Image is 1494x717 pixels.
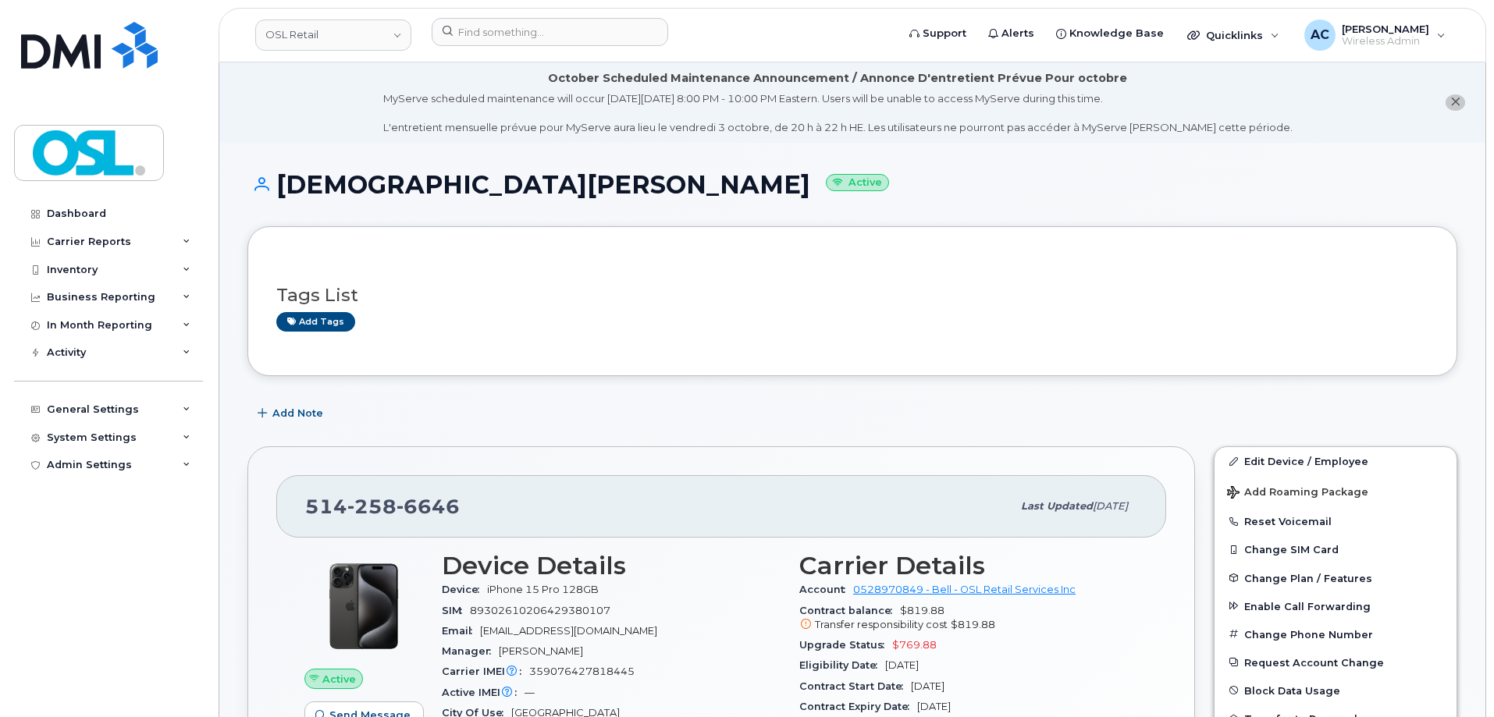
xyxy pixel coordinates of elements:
button: Change Phone Number [1215,620,1457,648]
span: 514 [305,495,460,518]
button: Add Roaming Package [1215,475,1457,507]
span: Account [799,584,853,595]
span: $769.88 [892,639,937,651]
span: [DATE] [885,659,919,671]
span: Upgrade Status [799,639,892,651]
h3: Device Details [442,552,781,580]
a: Edit Device / Employee [1215,447,1457,475]
h3: Carrier Details [799,552,1138,580]
span: Eligibility Date [799,659,885,671]
button: Change SIM Card [1215,535,1457,563]
span: 359076427818445 [529,666,635,677]
span: Manager [442,645,499,657]
small: Active [826,174,889,192]
span: Change Plan / Features [1244,572,1372,584]
a: 0528970849 - Bell - OSL Retail Services Inc [853,584,1076,595]
button: close notification [1446,94,1465,111]
div: MyServe scheduled maintenance will occur [DATE][DATE] 8:00 PM - 10:00 PM Eastern. Users will be u... [383,91,1293,135]
button: Enable Call Forwarding [1215,592,1457,620]
span: Carrier IMEI [442,666,529,677]
span: 258 [347,495,397,518]
span: Contract Expiry Date [799,701,917,712]
span: Contract balance [799,605,900,616]
span: — [525,687,535,698]
a: Add tags [276,312,355,332]
span: [DATE] [917,701,951,712]
h1: [DEMOGRAPHIC_DATA][PERSON_NAME] [247,171,1457,198]
span: Last updated [1021,500,1093,512]
span: Active IMEI [442,687,525,698]
span: [DATE] [911,680,944,692]
span: [PERSON_NAME] [499,645,583,657]
span: 6646 [397,495,460,518]
span: Add Note [272,406,323,421]
span: $819.88 [799,605,1138,633]
button: Change Plan / Features [1215,564,1457,592]
img: iPhone_15_Pro_Black.png [317,559,411,653]
button: Request Account Change [1215,648,1457,676]
h3: Tags List [276,286,1428,305]
span: [DATE] [1093,500,1128,512]
div: October Scheduled Maintenance Announcement / Annonce D'entretient Prévue Pour octobre [548,70,1127,87]
button: Reset Voicemail [1215,507,1457,535]
span: iPhone 15 Pro 128GB [487,584,599,595]
span: Transfer responsibility cost [815,619,948,630]
span: 89302610206429380107 [470,605,610,616]
span: Email [442,625,480,637]
span: Device [442,584,487,595]
span: [EMAIL_ADDRESS][DOMAIN_NAME] [480,625,657,637]
span: Enable Call Forwarding [1244,600,1371,612]
button: Add Note [247,399,336,428]
span: $819.88 [951,619,995,630]
span: Active [322,672,356,687]
button: Block Data Usage [1215,676,1457,705]
span: Add Roaming Package [1227,486,1368,501]
span: SIM [442,605,470,616]
span: Contract Start Date [799,680,911,692]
